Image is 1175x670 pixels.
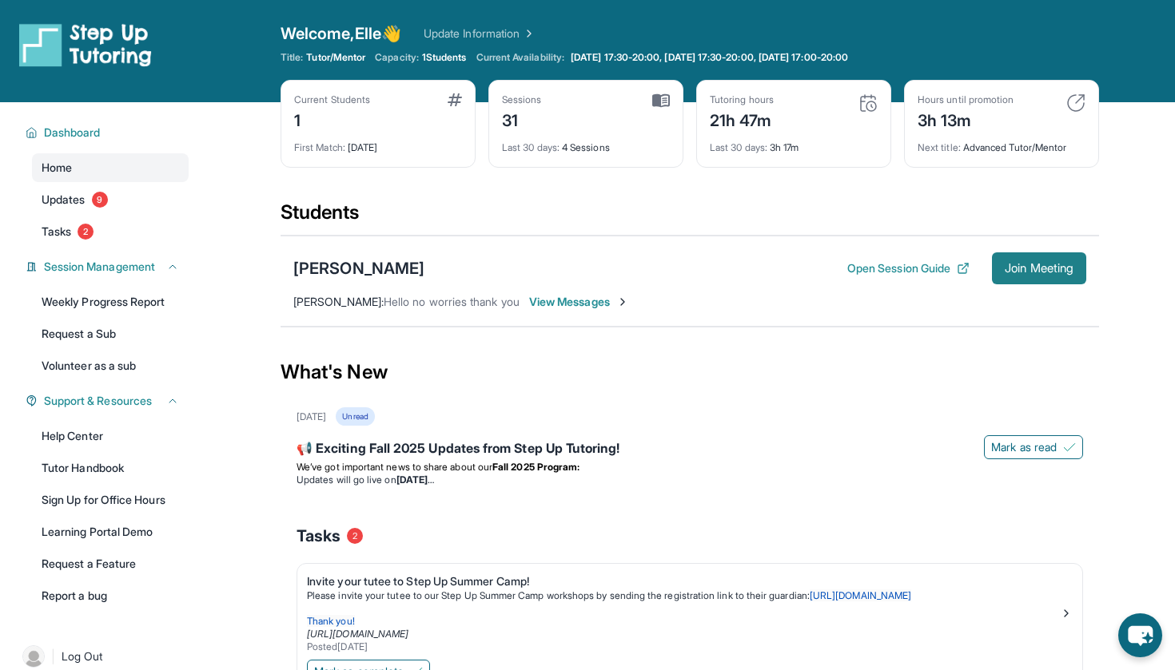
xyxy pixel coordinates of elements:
[529,294,629,310] span: View Messages
[32,454,189,482] a: Tutor Handbook
[396,474,434,486] strong: [DATE]
[492,461,580,473] strong: Fall 2025 Program:
[307,573,1060,589] div: Invite your tutee to Step Up Summer Camp!
[1066,93,1085,113] img: card
[297,525,341,547] span: Tasks
[294,93,370,106] div: Current Students
[44,393,152,409] span: Support & Resources
[810,589,911,601] a: [URL][DOMAIN_NAME]
[32,422,189,450] a: Help Center
[19,22,152,67] img: logo
[847,260,970,276] button: Open Session Guide
[918,141,961,153] span: Next title :
[347,528,363,544] span: 2
[710,93,774,106] div: Tutoring hours
[38,125,179,141] button: Dashboard
[476,51,564,64] span: Current Availability:
[32,517,189,546] a: Learning Portal Demo
[918,132,1085,154] div: Advanced Tutor/Mentor
[306,51,365,64] span: Tutor/Mentor
[307,628,408,640] a: [URL][DOMAIN_NAME]
[281,337,1099,407] div: What's New
[502,141,560,153] span: Last 30 days :
[307,615,355,627] span: Thank you!
[294,132,462,154] div: [DATE]
[32,549,189,578] a: Request a Feature
[42,192,86,208] span: Updates
[297,564,1082,656] a: Invite your tutee to Step Up Summer Camp!Please invite your tutee to our Step Up Summer Camp work...
[502,93,542,106] div: Sessions
[32,351,189,380] a: Volunteer as a sub
[307,640,1060,653] div: Posted [DATE]
[1063,441,1076,454] img: Mark as read
[293,295,384,308] span: [PERSON_NAME] :
[42,224,71,240] span: Tasks
[32,153,189,182] a: Home
[1118,613,1162,657] button: chat-button
[422,51,467,64] span: 1 Students
[281,22,401,45] span: Welcome, Elle 👋
[502,132,670,154] div: 4 Sessions
[32,185,189,214] a: Updates9
[568,51,851,64] a: [DATE] 17:30-20:00, [DATE] 17:30-20:00, [DATE] 17:00-20:00
[32,287,189,316] a: Weekly Progress Report
[616,295,629,308] img: Chevron-Right
[992,252,1086,284] button: Join Meeting
[424,26,536,42] a: Update Information
[38,393,179,409] button: Support & Resources
[710,132,878,154] div: 3h 17m
[22,645,45,668] img: user-img
[571,51,848,64] span: [DATE] 17:30-20:00, [DATE] 17:30-20:00, [DATE] 17:00-20:00
[51,647,55,666] span: |
[32,486,189,514] a: Sign Up for Office Hours
[520,26,536,42] img: Chevron Right
[1005,264,1073,273] span: Join Meeting
[281,200,1099,235] div: Students
[918,93,1014,106] div: Hours until promotion
[375,51,419,64] span: Capacity:
[991,439,1057,455] span: Mark as read
[62,648,103,664] span: Log Out
[38,259,179,275] button: Session Management
[32,581,189,610] a: Report a bug
[918,106,1014,132] div: 3h 13m
[42,160,72,176] span: Home
[297,461,492,473] span: We’ve got important news to share about our
[78,224,94,240] span: 2
[293,257,424,279] div: [PERSON_NAME]
[297,474,1083,486] li: Updates will go live on
[294,141,345,153] span: First Match :
[336,407,374,426] div: Unread
[858,93,878,113] img: card
[32,217,189,246] a: Tasks2
[44,125,101,141] span: Dashboard
[448,93,462,106] img: card
[502,106,542,132] div: 31
[281,51,303,64] span: Title:
[297,438,1083,461] div: 📢 Exciting Fall 2025 Updates from Step Up Tutoring!
[92,192,108,208] span: 9
[297,410,326,423] div: [DATE]
[710,141,767,153] span: Last 30 days :
[710,106,774,132] div: 21h 47m
[32,319,189,348] a: Request a Sub
[294,106,370,132] div: 1
[652,93,670,108] img: card
[44,259,155,275] span: Session Management
[384,295,520,308] span: Hello no worries thank you
[984,435,1083,459] button: Mark as read
[307,589,1060,602] p: Please invite your tutee to our Step Up Summer Camp workshops by sending the registration link to...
